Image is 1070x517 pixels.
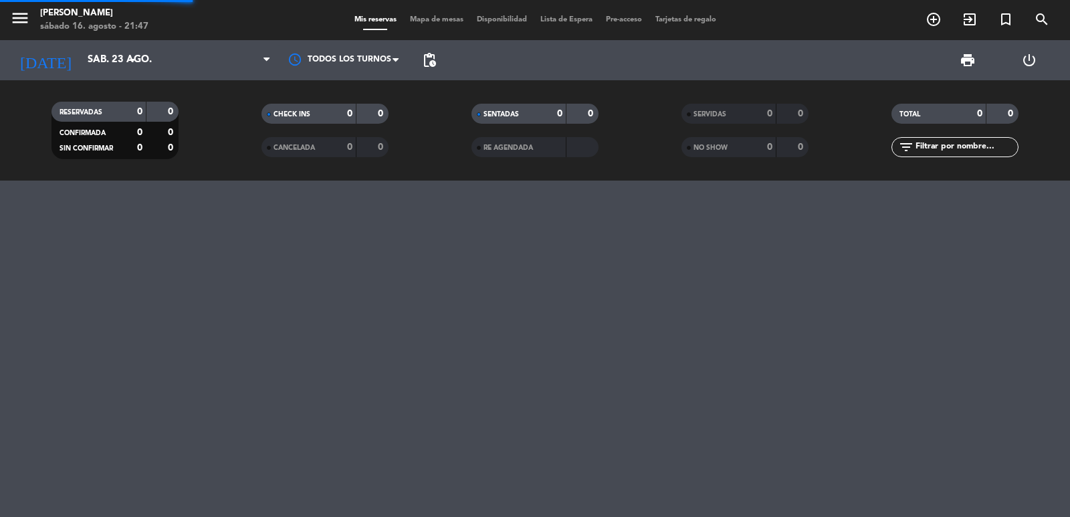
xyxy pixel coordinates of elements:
span: NO SHOW [693,144,728,151]
span: Lista de Espera [534,16,599,23]
button: menu [10,8,30,33]
div: sábado 16. agosto - 21:47 [40,20,148,33]
i: arrow_drop_down [124,52,140,68]
strong: 0 [137,128,142,137]
span: TOTAL [899,111,920,118]
span: SERVIDAS [693,111,726,118]
i: menu [10,8,30,28]
strong: 0 [798,109,806,118]
i: power_settings_new [1021,52,1037,68]
strong: 0 [168,128,176,137]
strong: 0 [767,109,772,118]
span: SENTADAS [484,111,519,118]
strong: 0 [767,142,772,152]
div: [PERSON_NAME] [40,7,148,20]
strong: 0 [137,107,142,116]
strong: 0 [1008,109,1016,118]
strong: 0 [378,109,386,118]
strong: 0 [137,143,142,152]
i: search [1034,11,1050,27]
strong: 0 [168,107,176,116]
strong: 0 [977,109,982,118]
span: Mis reservas [348,16,403,23]
i: turned_in_not [998,11,1014,27]
span: SIN CONFIRMAR [60,145,113,152]
span: CHECK INS [274,111,310,118]
span: RE AGENDADA [484,144,533,151]
div: LOG OUT [998,40,1060,80]
i: [DATE] [10,45,81,75]
span: Disponibilidad [470,16,534,23]
i: exit_to_app [962,11,978,27]
span: Tarjetas de regalo [649,16,723,23]
strong: 0 [347,142,352,152]
strong: 0 [168,143,176,152]
span: Pre-acceso [599,16,649,23]
strong: 0 [557,109,562,118]
strong: 0 [378,142,386,152]
span: CONFIRMADA [60,130,106,136]
i: add_circle_outline [926,11,942,27]
span: pending_actions [421,52,437,68]
span: RESERVADAS [60,109,102,116]
input: Filtrar por nombre... [914,140,1018,154]
strong: 0 [347,109,352,118]
strong: 0 [588,109,596,118]
strong: 0 [798,142,806,152]
span: CANCELADA [274,144,315,151]
span: Mapa de mesas [403,16,470,23]
span: print [960,52,976,68]
i: filter_list [898,139,914,155]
